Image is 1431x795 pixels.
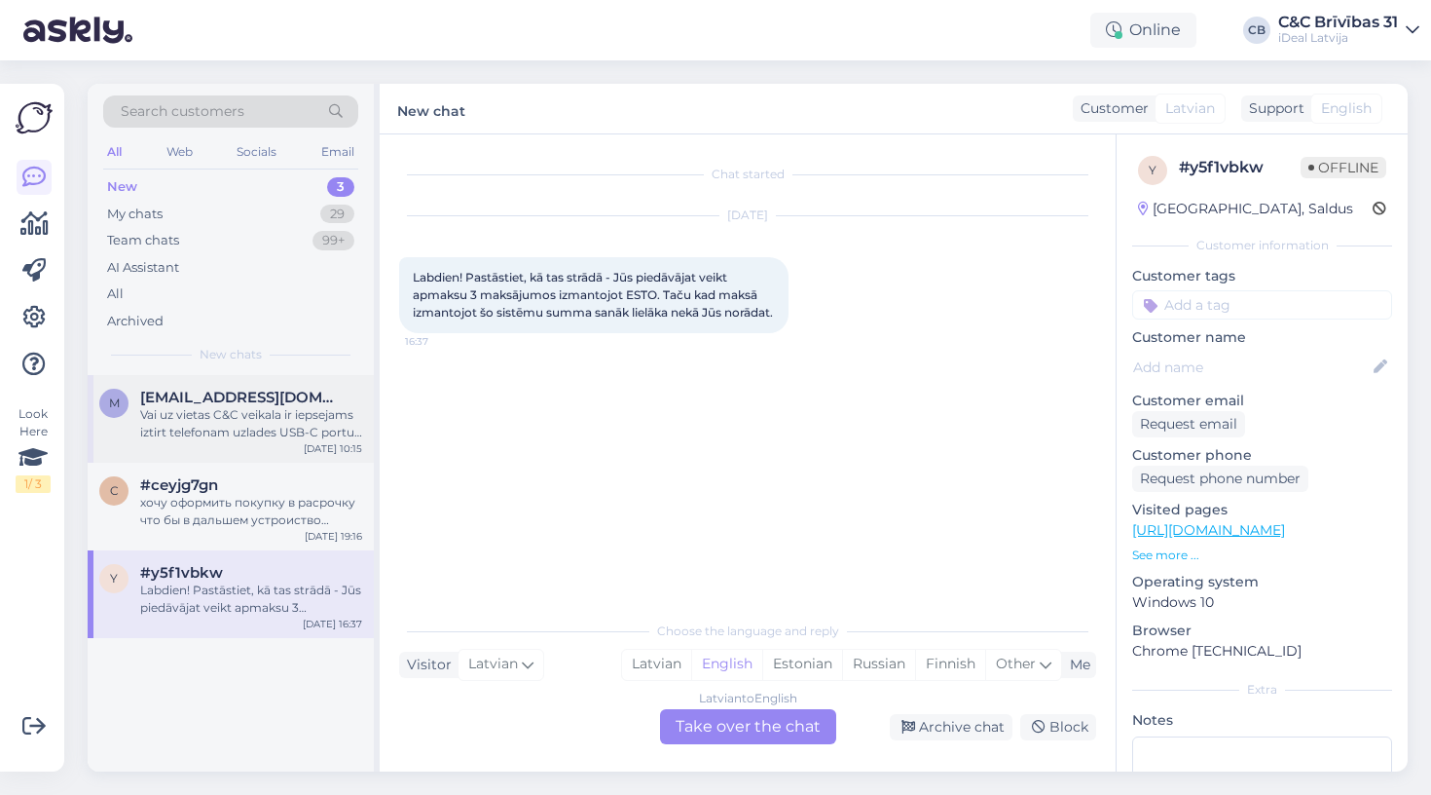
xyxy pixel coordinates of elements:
div: Request email [1132,411,1245,437]
div: хочу оформить покупку в расрочку что бы в дальшем устроиство осталось моим спустя 24 месяца что н... [140,494,362,529]
div: Take over the chat [660,709,836,744]
div: C&C Brīvības 31 [1278,15,1398,30]
div: New [107,177,137,197]
span: Search customers [121,101,244,122]
span: #ceyjg7gn [140,476,218,494]
div: # y5f1vbkw [1179,156,1301,179]
div: iDeal Latvija [1278,30,1398,46]
div: Latvian [622,650,691,679]
div: Latvian to English [699,690,797,707]
a: C&C Brīvības 31iDeal Latvija [1278,15,1419,46]
p: Operating system [1132,572,1392,592]
span: Latvian [1165,98,1215,119]
div: Extra [1132,681,1392,699]
div: Block [1020,714,1096,740]
div: CB [1243,17,1270,44]
div: Email [317,139,358,165]
span: y [1149,163,1156,177]
span: Labdien! Pastāstiet, kā tas strādā - Jūs piedāvājat veikt apmaksu 3 maksājumos izmantojot ESTO. T... [413,270,773,320]
span: montaslaide@gmail.com [140,389,343,406]
p: Customer phone [1132,445,1392,466]
div: All [107,284,124,304]
div: [DATE] 10:15 [304,441,362,456]
div: Vai uz vietas C&C veikala ir iepsejams iztirt telefonam uzlades USB-C portu? Cik tas maksa, ja ir... [140,406,362,441]
div: Web [163,139,197,165]
div: 99+ [312,231,354,250]
input: Add a tag [1132,290,1392,320]
div: Team chats [107,231,179,250]
span: Other [996,655,1036,672]
span: y [110,571,118,586]
span: m [109,396,120,410]
span: #y5f1vbkw [140,564,223,582]
div: My chats [107,205,163,224]
p: Visited pages [1132,500,1392,520]
div: Archive chat [890,714,1012,740]
div: Estonian [762,650,842,679]
a: [URL][DOMAIN_NAME] [1132,521,1285,539]
div: Support [1241,98,1304,119]
div: Visitor [399,655,452,675]
div: Look Here [16,405,51,493]
div: 1 / 3 [16,475,51,493]
p: See more ... [1132,547,1392,564]
p: Chrome [TECHNICAL_ID] [1132,641,1392,662]
p: Customer name [1132,327,1392,348]
div: Finnish [915,650,985,679]
div: Request phone number [1132,466,1308,492]
p: Browser [1132,621,1392,641]
p: Customer tags [1132,266,1392,286]
div: [GEOGRAPHIC_DATA], Saldus [1138,199,1353,219]
div: English [691,650,762,679]
div: Me [1062,655,1090,675]
div: [DATE] 16:37 [303,617,362,631]
p: Customer email [1132,391,1392,411]
p: Windows 10 [1132,592,1392,613]
div: Archived [107,312,164,331]
span: 16:37 [405,334,478,349]
div: [DATE] [399,207,1096,224]
span: New chats [200,346,262,363]
div: [DATE] 19:16 [305,529,362,544]
div: Chat started [399,166,1096,183]
input: Add name [1133,357,1370,378]
div: Choose the language and reply [399,623,1096,640]
div: All [103,139,126,165]
span: Offline [1301,157,1386,178]
div: AI Assistant [107,258,179,278]
div: Socials [233,139,280,165]
span: Latvian [468,654,518,675]
div: Customer information [1132,237,1392,254]
div: 3 [327,177,354,197]
div: Labdien! Pastāstiet, kā tas strādā - Jūs piedāvājat veikt apmaksu 3 maksājumos izmantojot ESTO. T... [140,582,362,617]
label: New chat [397,95,465,122]
p: Notes [1132,710,1392,731]
span: c [110,483,119,498]
div: 29 [320,205,354,224]
div: Online [1090,13,1196,48]
span: English [1321,98,1372,119]
div: Russian [842,650,915,679]
img: Askly Logo [16,99,53,136]
div: Customer [1073,98,1149,119]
